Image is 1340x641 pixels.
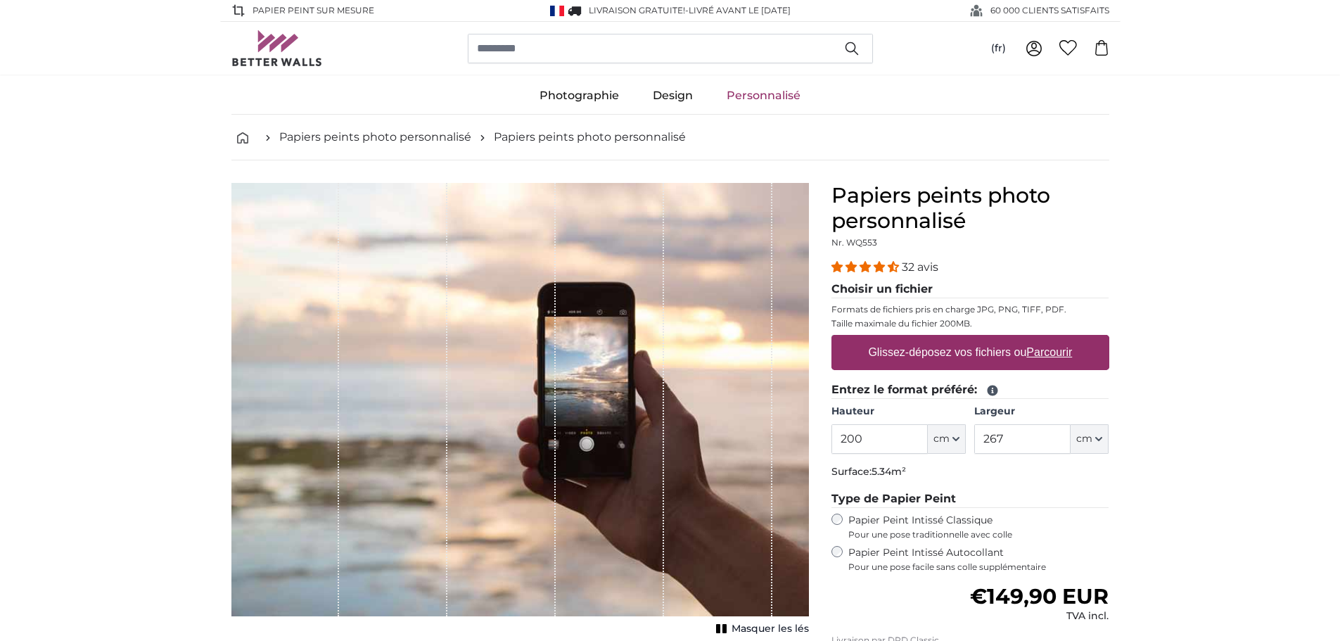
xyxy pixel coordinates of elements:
[848,546,1109,573] label: Papier Peint Intissé Autocollant
[848,514,1109,540] label: Papier Peint Intissé Classique
[231,115,1109,160] nav: breadcrumbs
[732,622,809,636] span: Masquer les lés
[862,338,1078,367] label: Glissez-déposez vos fichiers ou
[685,5,791,15] span: -
[831,183,1109,234] h1: Papiers peints photo personnalisé
[523,77,636,114] a: Photographie
[970,583,1109,609] span: €149,90 EUR
[848,561,1109,573] span: Pour une pose facile sans colle supplémentaire
[974,405,1109,419] label: Largeur
[848,529,1109,540] span: Pour une pose traditionnelle avec colle
[231,183,809,639] div: 1 of 1
[831,381,1109,399] legend: Entrez le format préféré:
[831,490,1109,508] legend: Type de Papier Peint
[928,424,966,454] button: cm
[712,619,809,639] button: Masquer les lés
[831,318,1109,329] p: Taille maximale du fichier 200MB.
[636,77,710,114] a: Design
[231,30,323,66] img: Betterwalls
[970,609,1109,623] div: TVA incl.
[872,465,906,478] span: 5.34m²
[589,5,685,15] span: Livraison GRATUITE!
[279,129,471,146] a: Papiers peints photo personnalisé
[933,432,950,446] span: cm
[494,129,686,146] a: Papiers peints photo personnalisé
[710,77,817,114] a: Personnalisé
[902,260,938,274] span: 32 avis
[1026,346,1072,358] u: Parcourir
[689,5,791,15] span: Livré avant le [DATE]
[1076,432,1092,446] span: cm
[990,4,1109,17] span: 60 000 CLIENTS SATISFAITS
[1071,424,1109,454] button: cm
[831,304,1109,315] p: Formats de fichiers pris en charge JPG, PNG, TIFF, PDF.
[550,6,564,16] img: France
[831,405,966,419] label: Hauteur
[831,260,902,274] span: 4.31 stars
[831,237,877,248] span: Nr. WQ553
[831,281,1109,298] legend: Choisir un fichier
[980,36,1017,61] button: (fr)
[831,465,1109,479] p: Surface:
[253,4,374,17] span: Papier peint sur mesure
